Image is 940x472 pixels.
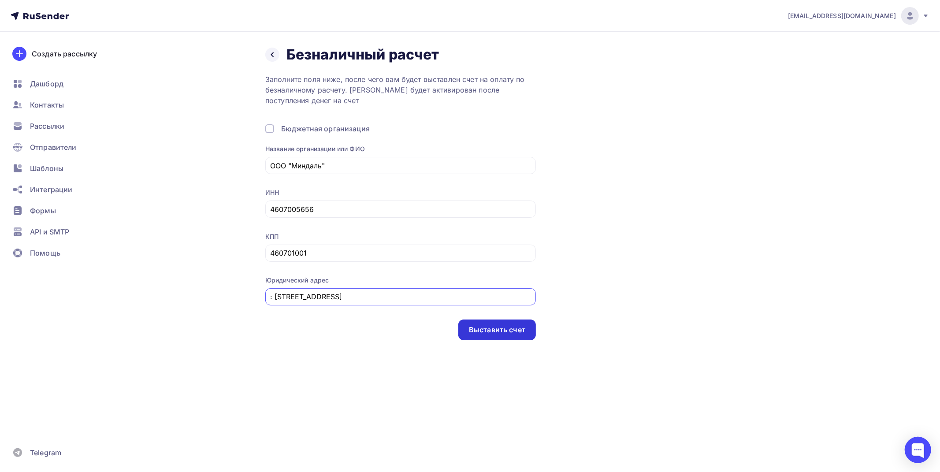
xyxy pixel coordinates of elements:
[265,232,536,241] div: КПП
[30,205,56,216] span: Формы
[265,145,536,153] div: Название организации или ФИО
[7,75,112,93] a: Дашборд
[30,447,61,458] span: Telegram
[788,11,896,20] span: [EMAIL_ADDRESS][DOMAIN_NAME]
[7,202,112,219] a: Формы
[271,248,531,258] input: Укажите КПП (содержит 9 цифр)
[7,160,112,177] a: Шаблоны
[286,46,439,63] h2: Безналичный расчет
[469,325,525,335] div: Выставить счет
[30,163,63,174] span: Шаблоны
[271,160,531,171] input: Укажите название организации или ФИО
[7,138,112,156] a: Отправители
[265,188,536,197] div: ИНН
[30,248,60,258] span: Помощь
[30,100,64,110] span: Контакты
[30,121,64,131] span: Рассылки
[30,78,63,89] span: Дашборд
[30,227,69,237] span: API и SMTP
[32,48,97,59] div: Создать рассылку
[265,74,536,106] p: Заполните поля ниже, после чего вам будет выставлен счет на оплату по безналичному расчету. [PERS...
[271,204,531,215] input: Укажите ИНН (содержит от 10 до 12 цифр)
[7,117,112,135] a: Рассылки
[788,7,929,25] a: [EMAIL_ADDRESS][DOMAIN_NAME]
[30,184,72,195] span: Интеграции
[265,276,536,285] div: Юридический адрес
[7,96,112,114] a: Контакты
[271,291,531,302] input: Укажите юридический адрес
[281,123,370,134] div: Бюджетная организация
[30,142,77,152] span: Отправители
